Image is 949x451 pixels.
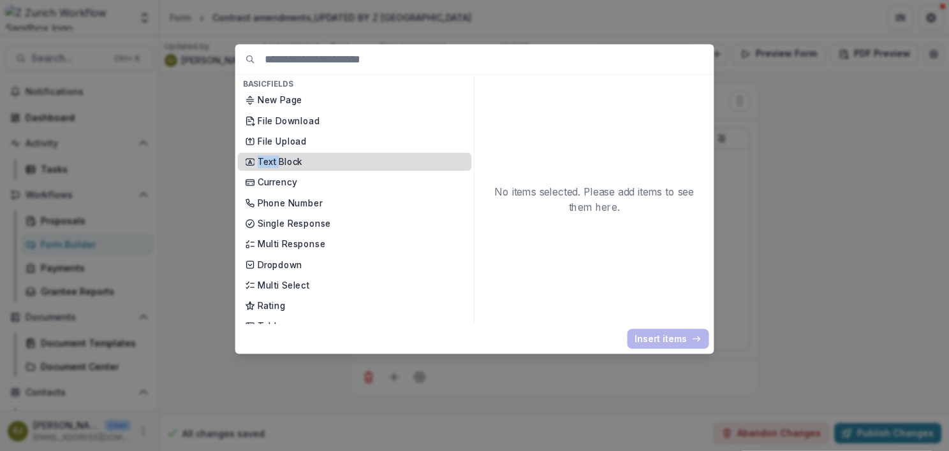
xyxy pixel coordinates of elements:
[258,258,464,271] p: Dropdown
[258,94,464,107] p: New Page
[258,114,464,127] p: File Download
[258,279,464,292] p: Multi Select
[258,238,464,251] p: Multi Response
[258,217,464,231] p: Single Response
[258,196,464,210] p: Phone Number
[258,155,464,169] p: Text Block
[258,320,464,333] p: Table
[258,176,464,189] p: Currency
[627,329,709,348] button: Insert items
[258,135,464,148] p: File Upload
[238,77,472,91] h4: Basic Fields
[487,185,702,215] p: No items selected. Please add items to see them here.
[258,299,464,313] p: Rating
